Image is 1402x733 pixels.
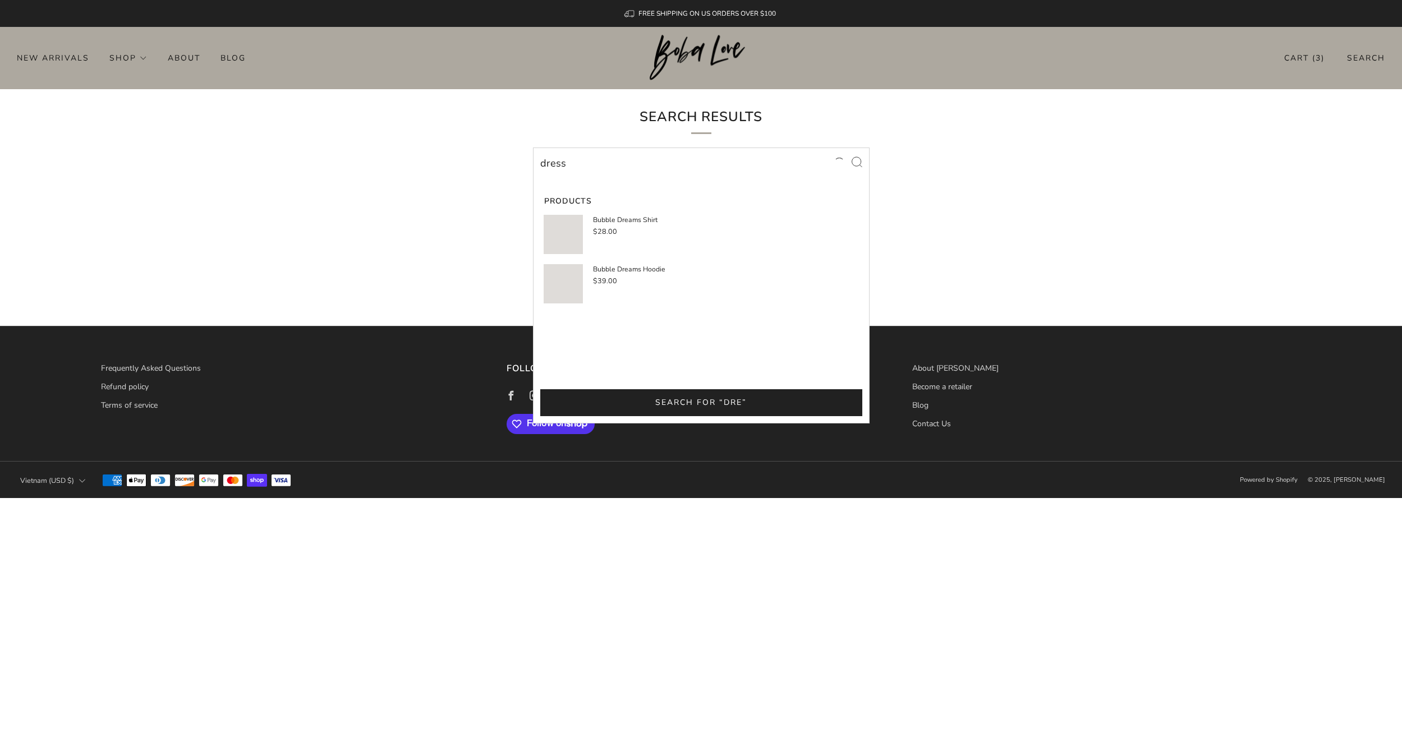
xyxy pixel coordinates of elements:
[507,360,895,377] h3: Follow us
[109,49,148,67] a: Shop
[638,9,776,18] span: FREE SHIPPING ON US ORDERS OVER $100
[593,264,859,274] span: Bubble Dreams Hoodie
[540,259,862,308] a: White S Bubble Dreams Hoodie Loading image: White S Bubble Dreams Hoodie Bubble Dreams Hoodie $39.00
[912,381,972,392] a: Become a retailer
[1308,476,1385,484] span: © 2025, [PERSON_NAME]
[1347,49,1385,67] a: Search
[593,227,617,236] span: $28.00
[101,381,149,392] a: Refund policy
[101,400,158,411] a: Terms of service
[593,276,617,285] span: $39.00
[168,49,200,67] a: About
[101,201,1302,223] p: No search results for “hskfnsgmzd;lzd”
[101,363,201,374] a: Frequently Asked Questions
[516,106,886,134] h1: Search results
[593,215,859,225] span: Bubble Dreams Shirt
[1316,53,1321,63] items-count: 3
[912,418,951,429] a: Contact Us
[17,468,89,493] button: Vietnam (USD $)
[544,215,583,254] image-skeleton: Loading image: Light Blue XS Bubble Dreams Shirt
[540,210,862,259] a: Light Blue XS Bubble Dreams Shirt Loading image: Light Blue XS Bubble Dreams Shirt Bubble Dreams ...
[912,363,999,374] a: About [PERSON_NAME]
[1240,476,1298,484] a: Powered by Shopify
[220,49,246,67] a: Blog
[540,389,862,416] button: Search for “dre”
[912,400,928,411] a: Blog
[650,35,752,81] img: Boba Love
[1284,49,1325,67] a: Cart
[533,147,870,178] input: Search our store...
[844,147,870,177] button: Search
[17,49,89,67] a: New Arrivals
[544,195,862,208] h3: Products
[544,264,583,303] image-skeleton: Loading image: White S Bubble Dreams Hoodie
